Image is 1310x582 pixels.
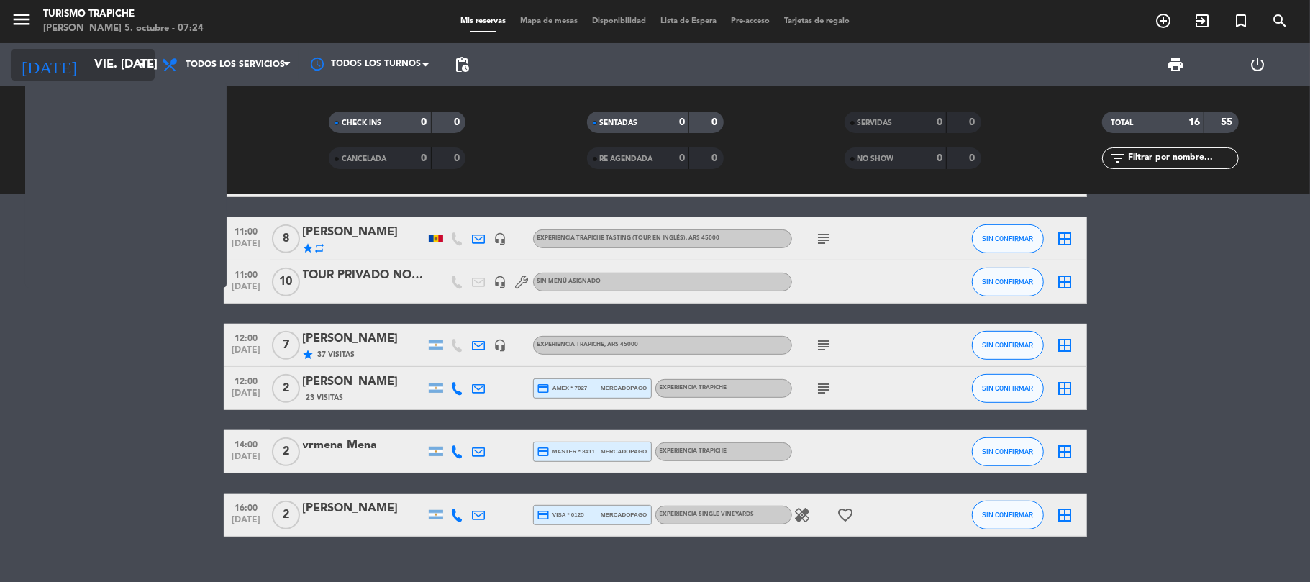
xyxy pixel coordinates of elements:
[1057,230,1074,247] i: border_all
[537,445,596,458] span: master * 8411
[191,154,205,164] strong: 55
[1057,506,1074,524] i: border_all
[660,511,755,517] span: EXPERIENCIA SINGLE VINEYARDS
[229,282,265,299] span: [DATE]
[314,242,326,254] i: repeat
[711,153,720,163] strong: 0
[229,515,265,532] span: [DATE]
[43,22,204,36] div: [PERSON_NAME] 5. octubre - 07:24
[453,56,470,73] span: pending_actions
[272,268,300,296] span: 10
[229,499,265,515] span: 16:00
[229,372,265,388] span: 12:00
[303,436,425,455] div: vrmena Mena
[272,374,300,403] span: 2
[601,510,647,519] span: mercadopago
[80,156,137,163] span: SIN CONFIRMAR
[972,224,1044,253] button: SIN CONFIRMAR
[272,501,300,529] span: 2
[537,445,550,458] i: credit_card
[858,155,894,163] span: NO SHOW
[837,506,855,524] i: favorite_border
[605,342,639,347] span: , ARS 45000
[937,117,942,127] strong: 0
[11,49,87,81] i: [DATE]
[982,447,1033,455] span: SIN CONFIRMAR
[537,382,550,395] i: credit_card
[303,373,425,391] div: [PERSON_NAME]
[585,17,653,25] span: Disponibilidad
[982,341,1033,349] span: SIN CONFIRMAR
[937,153,942,163] strong: 0
[1057,443,1074,460] i: border_all
[303,329,425,348] div: [PERSON_NAME]
[969,153,978,163] strong: 0
[229,222,265,239] span: 11:00
[494,339,507,352] i: headset_mic
[11,9,32,35] button: menu
[1155,12,1172,29] i: add_circle_outline
[679,117,685,127] strong: 0
[982,511,1033,519] span: SIN CONFIRMAR
[229,435,265,452] span: 14:00
[972,437,1044,466] button: SIN CONFIRMAR
[303,266,425,285] div: TOUR PRIVADO NO TOMAR MAS RESERVAS
[972,501,1044,529] button: SIN CONFIRMAR
[1057,380,1074,397] i: border_all
[777,17,857,25] span: Tarjetas de regalo
[969,117,978,127] strong: 0
[724,17,777,25] span: Pre-acceso
[537,235,720,241] span: EXPERIENCIA TRAPICHE TASTING (TOUR EN INGLÉS)
[191,115,205,125] strong: 55
[303,223,425,242] div: [PERSON_NAME]
[1057,337,1074,354] i: border_all
[1188,117,1200,127] strong: 16
[422,153,427,163] strong: 0
[816,230,833,247] i: subject
[1109,150,1127,167] i: filter_list
[537,509,550,522] i: credit_card
[982,278,1033,286] span: SIN CONFIRMAR
[653,17,724,25] span: Lista de Espera
[1232,12,1250,29] i: turned_in_not
[679,153,685,163] strong: 0
[342,119,381,127] span: CHECK INS
[272,437,300,466] span: 2
[1217,43,1299,86] div: LOG OUT
[686,235,720,241] span: , ARS 45000
[43,7,204,22] div: Turismo Trapiche
[229,345,265,362] span: [DATE]
[272,331,300,360] span: 7
[229,329,265,345] span: 12:00
[454,153,463,163] strong: 0
[982,235,1033,242] span: SIN CONFIRMAR
[229,388,265,405] span: [DATE]
[1057,273,1074,291] i: border_all
[163,137,169,147] strong: 0
[229,239,265,255] span: [DATE]
[537,342,639,347] span: EXPERIENCIA TRAPICHE
[1127,150,1238,166] input: Filtrar por nombre...
[972,268,1044,296] button: SIN CONFIRMAR
[711,117,720,127] strong: 0
[858,119,893,127] span: SERVIDAS
[1167,56,1184,73] span: print
[186,60,285,70] span: Todos los servicios
[422,117,427,127] strong: 0
[660,385,727,391] span: EXPERIENCIA TRAPICHE
[158,154,169,164] strong: 16
[601,447,647,456] span: mercadopago
[794,506,811,524] i: healing
[660,448,727,454] span: EXPERIENCIA TRAPICHE
[11,9,32,30] i: menu
[80,140,129,147] span: CONFIRMADA
[537,509,584,522] span: visa * 0125
[80,117,126,124] span: RESERVADAS
[196,137,205,147] strong: 0
[600,155,653,163] span: RE AGENDADA
[816,380,833,397] i: subject
[1250,56,1267,73] i: power_settings_new
[600,119,638,127] span: SENTADAS
[272,224,300,253] span: 8
[342,155,386,163] span: CANCELADA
